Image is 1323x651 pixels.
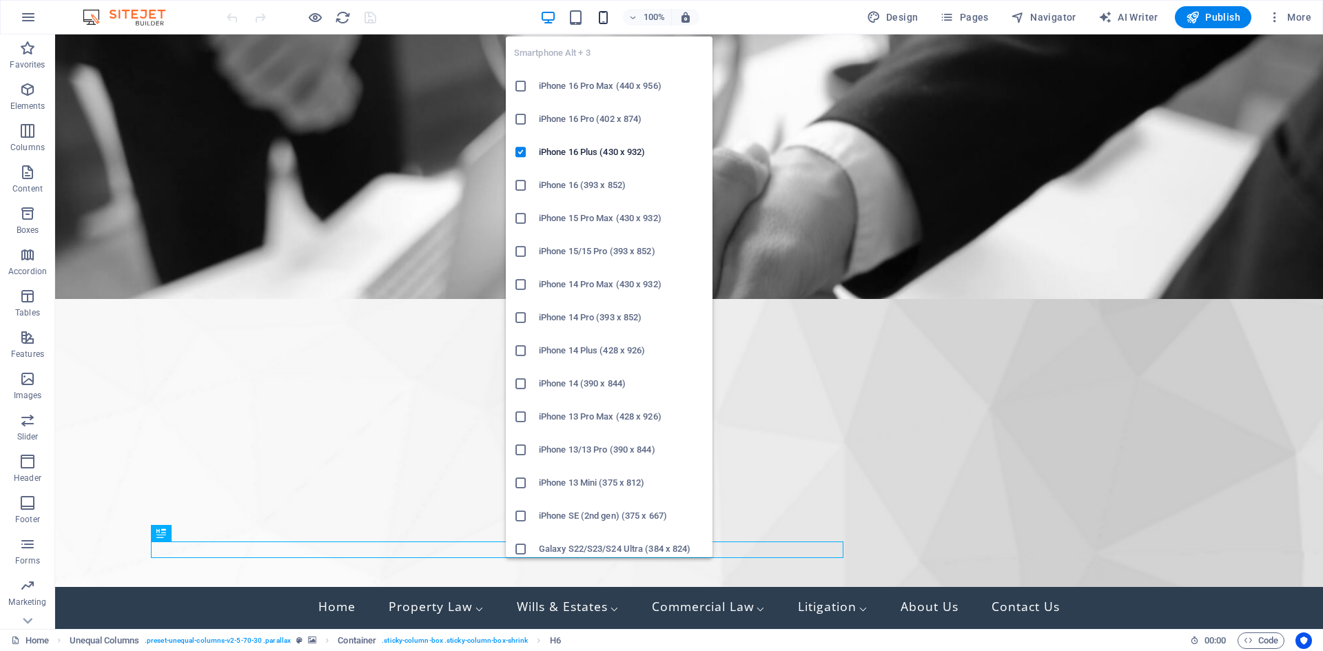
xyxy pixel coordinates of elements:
h6: iPhone 13 Pro Max (428 x 926) [539,409,704,425]
h6: iPhone 16 (393 x 852) [539,177,704,194]
button: Code [1238,632,1284,649]
i: On resize automatically adjust zoom level to fit chosen device. [679,11,692,23]
button: Design [861,6,924,28]
i: This element is a customizable preset [296,637,302,644]
button: More [1262,6,1317,28]
h6: iPhone 16 Plus (430 x 932) [539,144,704,161]
p: Columns [10,142,45,153]
p: Features [11,349,44,360]
p: Footer [15,514,40,525]
p: Marketing [8,597,46,608]
nav: breadcrumb [70,632,561,649]
h6: iPhone 14 Plus (428 x 926) [539,342,704,359]
h6: 100% [644,9,666,25]
span: Navigator [1011,10,1076,24]
button: Pages [934,6,994,28]
button: reload [334,9,351,25]
span: Click to select. Double-click to edit [70,632,139,649]
h6: iPhone 14 Pro (393 x 852) [539,309,704,326]
p: Accordion [8,266,47,277]
p: Favorites [10,59,45,70]
h6: Session time [1190,632,1227,649]
p: Boxes [17,225,39,236]
button: 100% [623,9,672,25]
button: Click here to leave preview mode and continue editing [307,9,323,25]
h6: iPhone 13 Mini (375 x 812) [539,475,704,491]
p: Content [12,183,43,194]
div: Design (Ctrl+Alt+Y) [861,6,924,28]
img: Editor Logo [79,9,183,25]
button: Usercentrics [1295,632,1312,649]
span: : [1214,635,1216,645]
p: Images [14,390,42,401]
h6: iPhone 14 Pro Max (430 x 932) [539,276,704,293]
h6: iPhone 13/13 Pro (390 x 844) [539,442,704,458]
span: Pages [940,10,988,24]
h6: iPhone 16 Pro Max (440 x 956) [539,78,704,94]
span: Code [1244,632,1278,649]
h6: iPhone 16 Pro (402 x 874) [539,111,704,127]
span: . sticky-column-box .sticky-column-box-shrink [382,632,528,649]
p: Elements [10,101,45,112]
button: Publish [1175,6,1251,28]
i: Reload page [335,10,351,25]
p: Forms [15,555,40,566]
p: Tables [15,307,40,318]
span: Click to select. Double-click to edit [550,632,561,649]
span: Design [867,10,919,24]
span: 00 00 [1204,632,1226,649]
span: More [1268,10,1311,24]
button: AI Writer [1093,6,1164,28]
h6: iPhone 14 (390 x 844) [539,375,704,392]
h6: Galaxy S22/S23/S24 Ultra (384 x 824) [539,541,704,557]
button: Navigator [1005,6,1082,28]
span: Click to select. Double-click to edit [338,632,376,649]
p: Header [14,473,41,484]
p: Slider [17,431,39,442]
span: AI Writer [1098,10,1158,24]
h6: iPhone SE (2nd gen) (375 x 667) [539,508,704,524]
span: Publish [1186,10,1240,24]
h6: iPhone 15/15 Pro (393 x 852) [539,243,704,260]
h6: iPhone 15 Pro Max (430 x 932) [539,210,704,227]
i: This element contains a background [308,637,316,644]
span: . preset-unequal-columns-v2-5-70-30 .parallax [145,632,291,649]
a: Click to cancel selection. Double-click to open Pages [11,632,49,649]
